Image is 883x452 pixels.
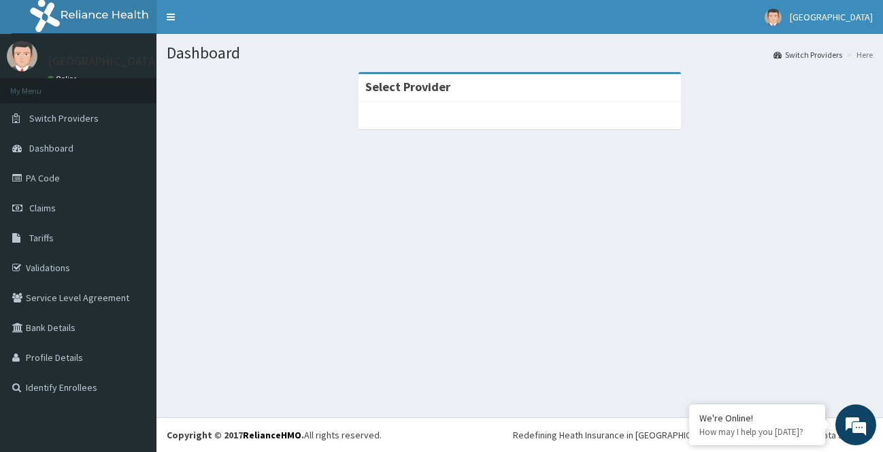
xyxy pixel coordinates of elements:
div: Redefining Heath Insurance in [GEOGRAPHIC_DATA] using Telemedicine and Data Science! [513,428,873,442]
span: Switch Providers [29,112,99,124]
li: Here [844,49,873,60]
img: User Image [7,41,37,71]
a: Online [48,74,80,84]
p: How may I help you today? [699,426,815,438]
a: Switch Providers [773,49,842,60]
span: Claims [29,202,56,214]
img: User Image [765,9,782,26]
span: [GEOGRAPHIC_DATA] [790,11,873,23]
footer: All rights reserved. [156,417,883,452]
strong: Copyright © 2017 . [167,429,304,441]
span: Tariffs [29,232,54,244]
p: [GEOGRAPHIC_DATA] [48,55,160,67]
h1: Dashboard [167,44,873,62]
strong: Select Provider [365,79,450,94]
div: We're Online! [699,412,815,424]
a: RelianceHMO [243,429,301,441]
span: Dashboard [29,142,73,154]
